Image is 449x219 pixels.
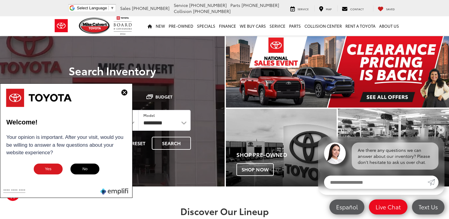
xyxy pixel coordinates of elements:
span: Español [333,203,361,211]
span: Select Language [77,6,107,10]
a: New [154,16,167,36]
a: Select Language​ [77,6,114,10]
a: Schedule Service Schedule Now [338,109,449,186]
span: Live Chat [373,203,404,211]
a: Home [146,16,154,36]
a: Español [329,199,364,214]
a: About Us [377,16,401,36]
button: Search [152,137,191,150]
img: Agent profile photo [324,142,346,164]
a: Submit [428,176,438,189]
h2: Discover Our Lineup [12,206,437,216]
span: [PHONE_NUMBER] [193,8,231,14]
span: Budget [155,95,173,99]
a: Pre-Owned [167,16,195,36]
span: Saved [386,7,395,11]
a: Contact [337,5,368,11]
a: Rent a Toyota [344,16,377,36]
span: Contact [350,7,364,11]
span: Sales [120,5,131,11]
span: ​ [108,6,109,10]
span: Parts [230,2,240,8]
a: Service [268,16,287,36]
span: Text Us [416,203,441,211]
img: Mike Calvert Toyota [79,17,111,34]
a: Map [314,5,336,11]
a: Shop Pre-Owned Shop Now [226,109,337,186]
label: Model [143,113,155,118]
span: Shop Now [236,163,274,176]
a: Service [286,5,313,11]
a: Live Chat [369,199,407,214]
span: ▼ [110,6,114,10]
div: Toyota [338,109,449,186]
h4: Shop Pre-Owned [236,152,337,158]
div: Toyota [226,109,337,186]
button: Reset [126,137,151,150]
a: Text Us [412,199,444,214]
span: Collision [174,8,192,14]
div: Are there any questions we can answer about our inventory? Please don't hesitate to ask us over c... [352,142,438,170]
h3: Search Inventory [25,64,199,77]
span: [PHONE_NUMBER] [132,5,170,11]
a: Finance [217,16,238,36]
a: Collision Center [303,16,344,36]
img: Toyota [50,16,73,36]
a: My Saved Vehicles [373,5,399,11]
a: Parts [287,16,303,36]
span: [PHONE_NUMBER] [242,2,279,8]
a: Specials [195,16,217,36]
input: Enter your message [324,176,428,189]
span: Service [298,7,309,11]
span: Service [174,2,188,8]
span: [PHONE_NUMBER] [189,2,227,8]
a: WE BUY CARS [238,16,268,36]
span: Map [326,7,332,11]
